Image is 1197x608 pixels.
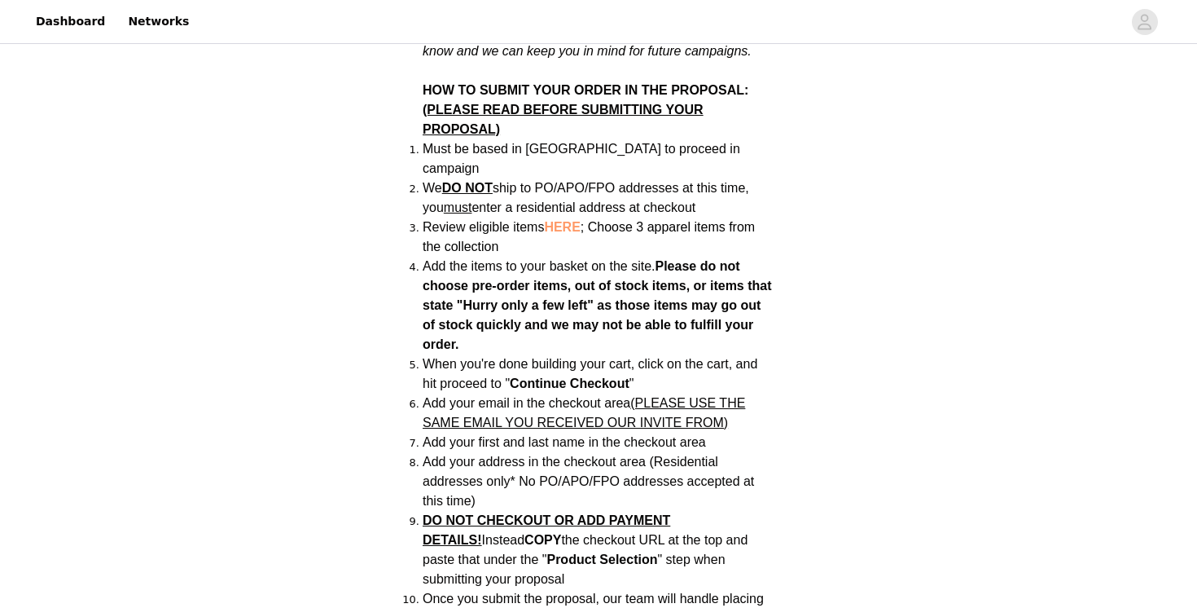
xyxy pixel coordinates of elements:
span: Add your address in the checkout area (Residential addresses only* No PO/APO/FPO addresses accept... [423,455,754,508]
span: We ship to PO/APO/FPO addresses at this time, you enter a residential address at checkout [423,181,749,214]
a: Networks [118,3,199,40]
em: At this time, we cannot accommodate items outside of our collection, so if this isn't a good fit,... [423,5,771,58]
span: ; Choose 3 apparel items from the collection [423,220,755,253]
span: Add your email in the checkout area [423,396,745,430]
strong: Product Selection [546,553,657,566]
strong: Please do not choose pre-order items, out of stock items, or items that state "Hurry only a few l... [423,259,772,351]
span: Must be based in [GEOGRAPHIC_DATA] to proceed in campaign [423,142,740,175]
span: When you're done building your cart, click on the cart, and hit proceed to " " [423,357,757,390]
span: Add your first and last name in the checkout area [423,435,706,449]
span: (PLEASE READ BEFORE SUBMITTING YOUR PROPOSAL) [423,103,704,136]
div: avatar [1137,9,1152,35]
span: DO NOT CHECKOUT OR ADD PAYMENT DETAILS! [423,513,670,547]
span: Review eligible items [423,220,755,253]
strong: DO NOT [442,181,493,195]
strong: Continue Checkout [510,377,629,390]
span: Add the items to your basket on the site. [423,259,655,273]
span: Instead the checkout URL at the top and paste that under the " " step when submitting your proposal [423,513,748,586]
a: Dashboard [26,3,115,40]
strong: HOW TO SUBMIT YOUR ORDER IN THE PROPOSAL: [423,83,748,136]
span: (PLEASE USE THE SAME EMAIL YOU RECEIVED OUR INVITE FROM) [423,396,745,430]
a: HERE [544,220,580,234]
span: must [444,200,472,214]
strong: COPY [524,533,561,547]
